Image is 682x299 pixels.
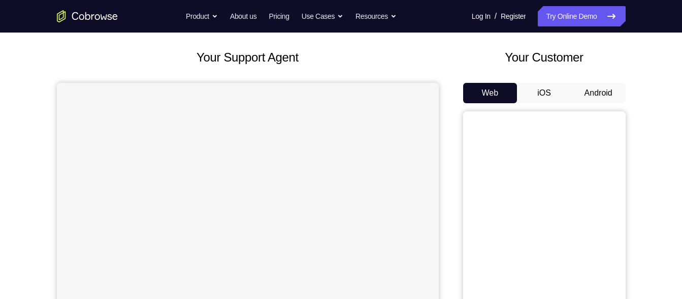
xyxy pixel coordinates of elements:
h2: Your Support Agent [57,48,439,67]
button: Use Cases [302,6,343,26]
button: iOS [517,83,571,103]
button: Web [463,83,517,103]
h2: Your Customer [463,48,626,67]
a: Try Online Demo [538,6,625,26]
a: Log In [472,6,491,26]
span: / [495,10,497,22]
a: Pricing [269,6,289,26]
button: Product [186,6,218,26]
a: Register [501,6,526,26]
button: Resources [355,6,397,26]
a: Go to the home page [57,10,118,22]
a: About us [230,6,256,26]
button: Android [571,83,626,103]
